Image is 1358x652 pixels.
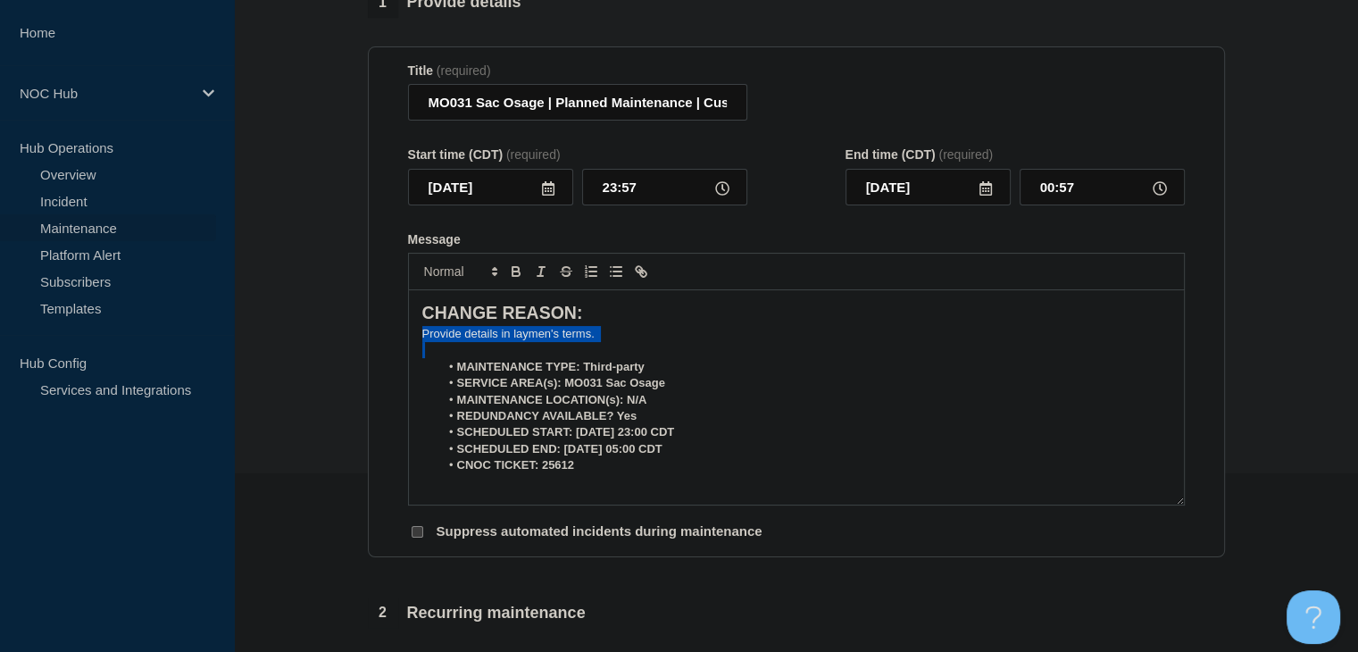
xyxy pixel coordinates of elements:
strong: CNOC TICKET: 25612 [457,458,574,472]
span: (required) [938,147,993,162]
iframe: Help Scout Beacon - Open [1287,590,1340,644]
strong: SERVICE AREA(s): MO031 Sac Osage [457,376,665,389]
div: End time (CDT) [846,147,1185,162]
button: Toggle link [629,261,654,282]
input: HH:MM [582,169,747,205]
strong: MAINTENANCE TYPE: Third-party [457,360,645,373]
span: Font size [416,261,504,282]
strong: MAINTENANCE LOCATION(s): N/A [457,393,647,406]
div: Title [408,63,747,78]
strong: REDUNDANCY AVAILABLE? Yes [457,409,637,422]
input: HH:MM [1020,169,1185,205]
input: Suppress automated incidents during maintenance [412,526,423,538]
div: Message [409,290,1184,505]
input: YYYY-MM-DD [846,169,1011,205]
button: Toggle bold text [504,261,529,282]
button: Toggle ordered list [579,261,604,282]
strong: SCHEDULED START: [DATE] 23:00 CDT [457,425,675,439]
span: 2 [368,598,398,628]
span: (required) [437,63,491,78]
strong: SCHEDULED END: [DATE] 05:00 CDT [457,442,662,456]
div: Recurring maintenance [368,598,586,628]
input: Title [408,84,747,121]
span: (required) [506,147,561,162]
p: NOC Hub [20,86,191,101]
div: Start time (CDT) [408,147,747,162]
button: Toggle strikethrough text [554,261,579,282]
button: Toggle bulleted list [604,261,629,282]
button: Toggle italic text [529,261,554,282]
div: Message [408,232,1185,247]
input: YYYY-MM-DD [408,169,573,205]
p: Suppress automated incidents during maintenance [437,523,762,540]
p: Provide details in laymen's terms. [422,326,1171,342]
strong: CHANGE REASON: [422,303,583,322]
